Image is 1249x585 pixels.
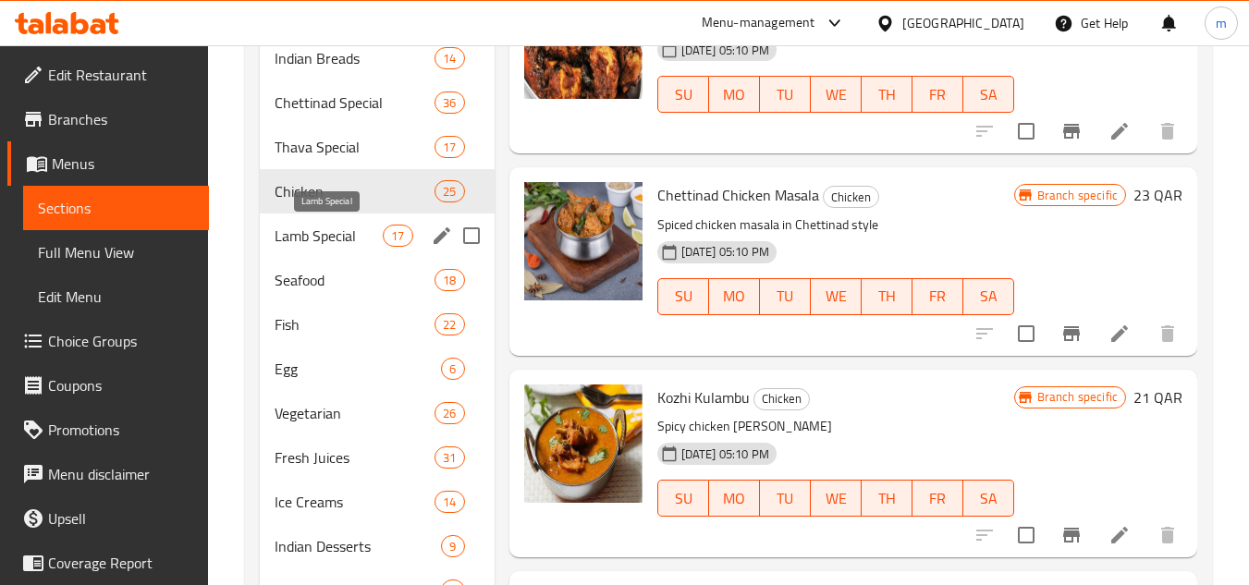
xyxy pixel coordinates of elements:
[441,535,464,557] div: items
[442,360,463,378] span: 6
[275,358,441,380] span: Egg
[1133,384,1182,410] h6: 21 QAR
[862,76,912,113] button: TH
[7,452,209,496] a: Menu disclaimer
[524,182,643,300] img: Chettinad Chicken Masala
[963,480,1014,517] button: SA
[48,108,194,130] span: Branches
[435,136,464,158] div: items
[275,446,435,469] span: Fresh Juices
[435,316,463,334] span: 22
[666,81,702,108] span: SU
[674,42,777,59] span: [DATE] 05:10 PM
[435,402,464,424] div: items
[384,227,411,245] span: 17
[441,358,464,380] div: items
[435,405,463,422] span: 26
[709,480,760,517] button: MO
[48,507,194,530] span: Upsell
[869,485,905,512] span: TH
[1145,109,1190,153] button: delete
[275,269,435,291] div: Seafood
[657,278,709,315] button: SU
[275,402,435,424] span: Vegetarian
[524,384,643,503] img: Kozhi Kulambu
[920,283,956,310] span: FR
[716,485,753,512] span: MO
[260,435,494,480] div: Fresh Juices31
[716,81,753,108] span: MO
[260,480,494,524] div: Ice Creams14
[7,53,209,97] a: Edit Restaurant
[435,94,463,112] span: 36
[818,283,854,310] span: WE
[442,538,463,555] span: 9
[963,76,1014,113] button: SA
[811,480,862,517] button: WE
[767,81,803,108] span: TU
[760,480,811,517] button: TU
[260,213,494,258] div: Lamb Special17edit
[48,64,194,86] span: Edit Restaurant
[767,283,803,310] span: TU
[811,278,862,315] button: WE
[1030,388,1125,406] span: Branch specific
[1007,516,1046,555] span: Select to update
[811,76,862,113] button: WE
[38,197,194,219] span: Sections
[275,180,435,202] div: Chicken
[754,388,809,409] span: Chicken
[1108,524,1131,546] a: Edit menu item
[435,50,463,67] span: 14
[1049,513,1094,557] button: Branch-specific-item
[666,283,702,310] span: SU
[674,243,777,261] span: [DATE] 05:10 PM
[48,463,194,485] span: Menu disclaimer
[912,278,963,315] button: FR
[902,13,1024,33] div: [GEOGRAPHIC_DATA]
[435,272,463,289] span: 18
[435,269,464,291] div: items
[920,485,956,512] span: FR
[823,186,879,208] div: Chicken
[260,258,494,302] div: Seafood18
[48,419,194,441] span: Promotions
[435,91,464,114] div: items
[657,76,709,113] button: SU
[657,415,1014,438] p: Spicy chicken [PERSON_NAME]
[657,213,1014,237] p: Spiced chicken masala in Chettinad style
[52,152,194,175] span: Menus
[23,230,209,274] a: Full Menu View
[7,496,209,541] a: Upsell
[48,552,194,574] span: Coverage Report
[657,384,750,411] span: Kozhi Kulambu
[260,80,494,125] div: Chettinad Special36
[435,183,463,201] span: 25
[971,81,1007,108] span: SA
[48,330,194,352] span: Choice Groups
[260,391,494,435] div: Vegetarian26
[275,491,435,513] span: Ice Creams
[260,347,494,391] div: Egg6
[7,319,209,363] a: Choice Groups
[702,12,815,34] div: Menu-management
[435,491,464,513] div: items
[709,278,760,315] button: MO
[760,76,811,113] button: TU
[1216,13,1227,33] span: m
[1007,314,1046,353] span: Select to update
[1108,120,1131,142] a: Edit menu item
[435,313,464,335] div: items
[716,283,753,310] span: MO
[275,535,441,557] span: Indian Desserts
[7,541,209,585] a: Coverage Report
[23,186,209,230] a: Sections
[862,278,912,315] button: TH
[48,374,194,396] span: Coupons
[260,36,494,80] div: Indian Breads14
[23,274,209,319] a: Edit Menu
[824,187,878,208] span: Chicken
[260,524,494,568] div: Indian Desserts9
